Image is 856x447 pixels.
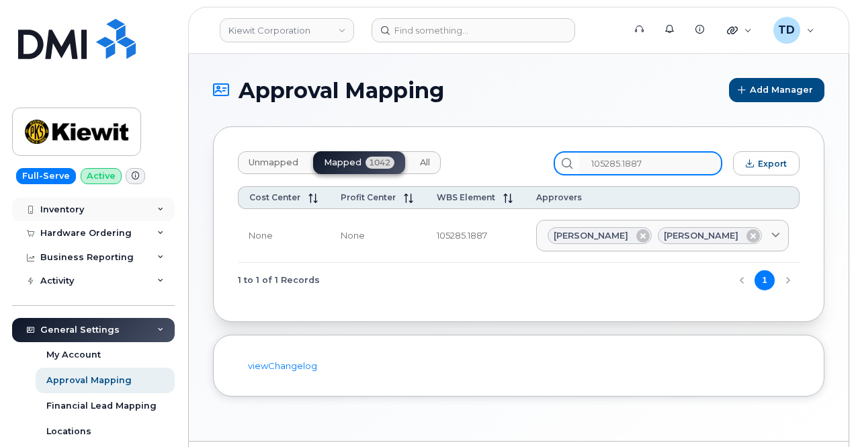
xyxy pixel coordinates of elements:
td: None [330,209,426,263]
span: [PERSON_NAME] [554,229,628,242]
iframe: Messenger Launcher [798,389,846,437]
button: Page 1 [755,270,775,290]
span: Add Manager [750,83,813,96]
span: WBS Element [437,192,495,202]
span: Profit Center [341,192,396,202]
span: 1 to 1 of 1 Records [238,270,320,290]
a: [PERSON_NAME][PERSON_NAME] [536,220,789,252]
span: [PERSON_NAME] [664,229,738,242]
td: None [238,209,330,263]
span: All [420,157,430,168]
span: Approvers [536,192,582,202]
td: 105285.1887 [426,209,525,263]
span: Approval Mapping [239,79,444,102]
button: Add Manager [729,78,824,102]
span: Export [758,159,787,169]
span: Cost Center [249,192,300,202]
button: Export [733,151,800,175]
input: Search... [579,151,722,175]
a: viewChangelog [248,360,317,371]
span: Unmapped [249,157,298,168]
